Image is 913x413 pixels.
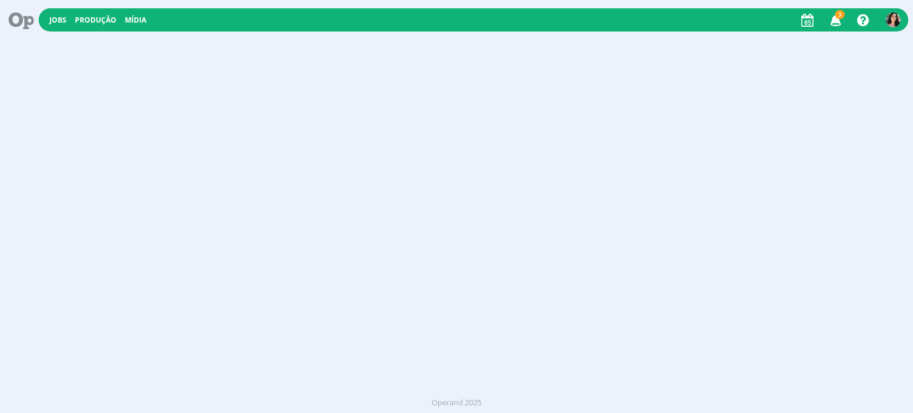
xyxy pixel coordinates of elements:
[835,10,845,19] span: 3
[125,15,146,25] a: Mídia
[886,12,901,27] img: T
[121,15,150,25] button: Mídia
[823,10,847,31] button: 3
[885,10,901,30] button: T
[49,15,67,25] a: Jobs
[75,15,117,25] a: Produção
[71,15,120,25] button: Produção
[46,15,70,25] button: Jobs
